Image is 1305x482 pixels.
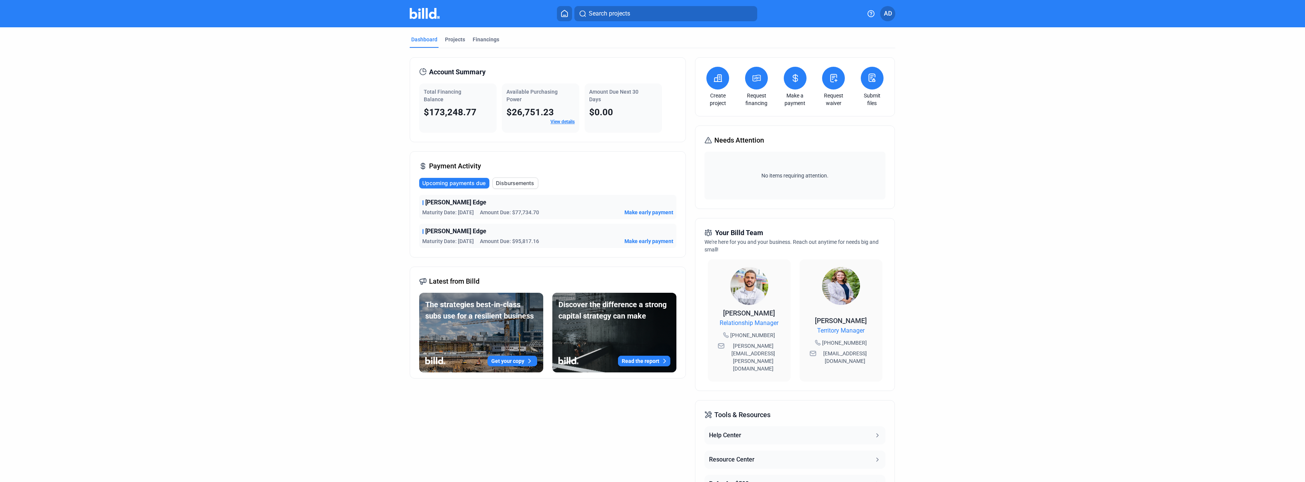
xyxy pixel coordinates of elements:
[496,179,534,187] span: Disbursements
[506,107,554,118] span: $26,751.23
[730,267,768,305] img: Relationship Manager
[558,299,670,322] div: Discover the difference a strong capital strategy can make
[743,92,770,107] a: Request financing
[419,178,489,188] button: Upcoming payments due
[723,309,775,317] span: [PERSON_NAME]
[424,89,461,102] span: Total Financing Balance
[720,319,778,328] span: Relationship Manager
[714,135,764,146] span: Needs Attention
[880,6,895,21] button: AD
[473,36,499,43] div: Financings
[704,451,885,469] button: Resource Center
[624,237,673,245] button: Make early payment
[429,276,480,287] span: Latest from Billd
[709,455,755,464] div: Resource Center
[445,36,465,43] div: Projects
[429,161,481,171] span: Payment Activity
[709,431,741,440] div: Help Center
[822,339,867,347] span: [PHONE_NUMBER]
[429,67,486,77] span: Account Summary
[480,237,539,245] span: Amount Due: $95,817.16
[884,9,892,18] span: AD
[422,179,486,187] span: Upcoming payments due
[818,350,873,365] span: [EMAIL_ADDRESS][DOMAIN_NAME]
[411,36,437,43] div: Dashboard
[487,356,537,366] button: Get your copy
[425,299,537,322] div: The strategies best-in-class subs use for a resilient business
[704,426,885,444] button: Help Center
[782,92,808,107] a: Make a payment
[624,209,673,216] button: Make early payment
[424,107,476,118] span: $173,248.77
[704,239,879,253] span: We're here for you and your business. Reach out anytime for needs big and small!
[550,119,575,124] a: View details
[815,317,867,325] span: [PERSON_NAME]
[425,198,486,207] span: [PERSON_NAME] Edge
[820,92,847,107] a: Request waiver
[574,6,757,21] button: Search projects
[589,89,638,102] span: Amount Due Next 30 Days
[822,267,860,305] img: Territory Manager
[492,177,538,189] button: Disbursements
[410,8,440,19] img: Billd Company Logo
[506,89,558,102] span: Available Purchasing Power
[589,107,613,118] span: $0.00
[730,331,775,339] span: [PHONE_NUMBER]
[859,92,885,107] a: Submit files
[715,228,763,238] span: Your Billd Team
[708,172,882,179] span: No items requiring attention.
[817,326,865,335] span: Territory Manager
[422,237,474,245] span: Maturity Date: [DATE]
[714,410,770,420] span: Tools & Resources
[589,9,630,18] span: Search projects
[726,342,781,372] span: [PERSON_NAME][EMAIL_ADDRESS][PERSON_NAME][DOMAIN_NAME]
[425,227,486,236] span: [PERSON_NAME] Edge
[704,92,731,107] a: Create project
[480,209,539,216] span: Amount Due: $77,734.70
[618,356,670,366] button: Read the report
[422,209,474,216] span: Maturity Date: [DATE]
